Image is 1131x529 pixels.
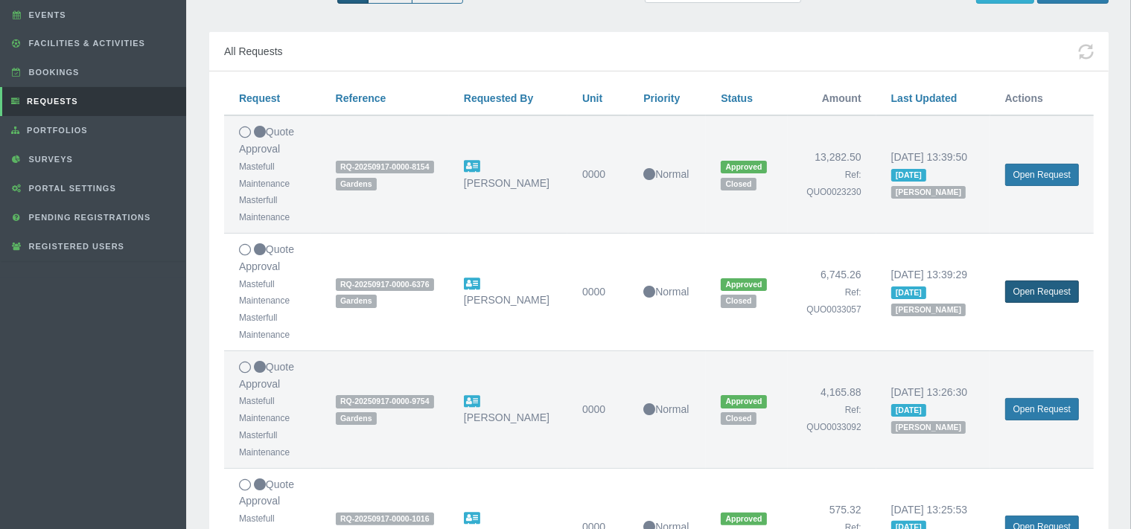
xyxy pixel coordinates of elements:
[788,350,876,468] td: 4,165.88
[23,126,88,135] span: Portfolios
[239,279,290,307] small: Mastefull Maintenance
[1005,280,1079,303] a: Open Request
[336,161,434,173] span: RQ-20250917-0000-8154
[628,234,706,351] td: Normal
[336,178,377,190] span: Gardens
[567,234,628,351] td: 0000
[239,312,290,340] small: Masterfull Maintenance
[721,513,767,525] span: Approved
[721,178,756,190] span: Closed
[209,32,1109,72] div: All Requests
[567,115,628,233] td: 0000
[1005,398,1079,420] a: Open Request
[464,92,533,104] a: Requested By
[628,350,706,468] td: Normal
[336,412,377,425] span: Gardens
[25,39,145,48] span: Facilities & Activities
[891,304,966,316] span: [PERSON_NAME]
[224,115,321,233] td: Quote Approval
[239,92,280,104] a: Request
[239,161,290,189] small: Mastefull Maintenance
[876,115,990,233] td: [DATE] 13:39:50
[25,184,116,193] span: Portal Settings
[336,513,434,525] span: RQ-20250917-0000-1016
[449,234,567,351] td: [PERSON_NAME]
[891,186,966,199] span: [PERSON_NAME]
[336,92,386,104] a: Reference
[25,213,151,222] span: Pending Registrations
[891,169,926,182] span: [DATE]
[806,287,861,315] small: Ref: QUO0033057
[721,278,767,291] span: Approved
[721,295,756,307] span: Closed
[788,115,876,233] td: 13,282.50
[23,97,78,106] span: Requests
[891,421,966,434] span: [PERSON_NAME]
[643,92,680,104] a: Priority
[721,395,767,408] span: Approved
[336,295,377,307] span: Gardens
[891,286,926,299] span: [DATE]
[224,234,321,351] td: Quote Approval
[628,115,706,233] td: Normal
[822,92,861,104] span: Amount
[239,396,290,423] small: Mastefull Maintenance
[721,412,756,425] span: Closed
[806,405,861,432] small: Ref: QUO0033092
[449,115,567,233] td: [PERSON_NAME]
[224,350,321,468] td: Quote Approval
[239,195,290,222] small: Masterfull Maintenance
[25,68,80,77] span: Bookings
[891,404,926,417] span: [DATE]
[567,350,628,468] td: 0000
[1005,92,1043,104] span: Actions
[876,234,990,351] td: [DATE] 13:39:29
[449,350,567,468] td: [PERSON_NAME]
[336,395,434,408] span: RQ-20250917-0000-9754
[25,10,66,19] span: Events
[891,92,958,104] a: Last Updated
[582,92,602,104] a: Unit
[25,242,124,251] span: Registered Users
[336,278,434,291] span: RQ-20250917-0000-6376
[876,350,990,468] td: [DATE] 13:26:30
[25,155,73,164] span: Surveys
[1005,164,1079,186] a: Open Request
[721,161,767,173] span: Approved
[239,430,290,458] small: Masterfull Maintenance
[788,234,876,351] td: 6,745.26
[721,92,753,104] a: Status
